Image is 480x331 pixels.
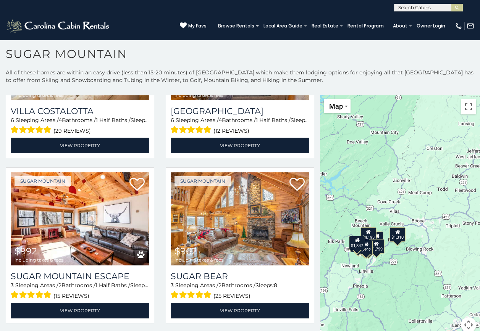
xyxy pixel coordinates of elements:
img: mail-regular-white.png [467,22,474,30]
a: Local Area Guide [260,21,306,31]
a: View Property [171,303,309,318]
a: My Favs [180,22,207,30]
span: including taxes & fees [15,93,63,98]
div: $992 [359,240,372,254]
span: 16 [309,117,314,124]
a: View Property [171,138,309,153]
span: 13 [149,117,154,124]
a: About [389,21,411,31]
div: Sleeping Areas / Bathrooms / Sleeps: [11,116,149,136]
a: Sugar Mountain Escape [11,271,149,281]
a: Sugar Mountain Escape $992 including taxes & fees [11,172,149,265]
a: Real Estate [308,21,342,31]
a: View Property [11,303,149,318]
div: $4,193 [360,227,376,242]
span: $992 [15,246,37,257]
span: Map [329,102,343,110]
div: $869 [370,231,383,246]
h3: Sugar Mountain Lodge [171,106,309,116]
button: Toggle fullscreen view [461,99,476,114]
div: $1,847 [349,236,365,250]
span: 6 [171,117,174,124]
span: (25 reviews) [213,291,251,301]
img: White-1-2.png [6,18,112,34]
span: 4 [58,117,62,124]
a: View Property [11,138,149,153]
a: Add to favorites [129,177,145,193]
a: Villa Costalotta [11,106,149,116]
a: Browse Rentals [214,21,258,31]
a: Sugar Bear [171,271,309,281]
button: Change map style [324,99,351,113]
span: 1 Half Baths / [256,117,291,124]
img: Sugar Mountain Escape [11,172,149,265]
a: [GEOGRAPHIC_DATA] [171,106,309,116]
span: 2 [218,282,221,289]
span: 3 [171,282,174,289]
a: Sugar Mountain [15,176,71,186]
span: 8 [274,282,277,289]
img: Sugar Bear [171,172,309,265]
span: 3 [11,282,14,289]
a: Sugar Bear $962 including taxes & fees [171,172,309,265]
div: Sleeping Areas / Bathrooms / Sleeps: [171,116,309,136]
a: Rental Program [344,21,388,31]
span: 2 [58,282,61,289]
div: Sleeping Areas / Bathrooms / Sleeps: [11,281,149,301]
span: including taxes & fees [15,257,63,262]
span: including taxes & fees [175,93,223,98]
span: 8 [149,282,152,289]
div: $1,799 [368,239,384,254]
span: including taxes & fees [175,257,223,262]
a: Sugar Mountain [175,176,231,186]
span: 4 [218,117,222,124]
span: My Favs [188,22,207,29]
img: phone-regular-white.png [455,22,462,30]
div: $1,310 [389,227,406,242]
div: Sleeping Areas / Bathrooms / Sleeps: [171,281,309,301]
span: (15 reviews) [53,291,89,301]
a: Add to favorites [289,177,305,193]
span: 1 Half Baths / [95,282,130,289]
span: 1 Half Baths / [96,117,131,124]
span: $962 [175,246,197,257]
span: (12 reviews) [213,126,249,136]
span: 6 [11,117,14,124]
a: Owner Login [413,21,449,31]
span: (29 reviews) [53,126,91,136]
